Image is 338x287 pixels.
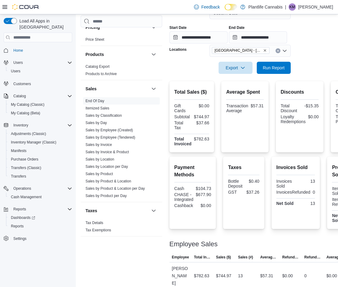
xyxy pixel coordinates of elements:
[85,164,128,169] a: Sales by Location per Day
[282,255,300,260] span: Refunds ($)
[298,3,333,11] p: [PERSON_NAME]
[251,103,264,108] div: $57.31
[174,186,192,191] div: Cash
[6,213,75,222] a: Dashboards
[212,47,269,54] span: Edmonton - South Common
[81,63,162,80] div: Products
[11,69,20,74] span: Users
[8,223,26,230] a: Reports
[85,128,133,132] a: Sales by Employee (Created)
[11,235,72,242] span: Settings
[276,190,310,195] div: InvoicesRefunded
[8,109,43,117] a: My Catalog (Beta)
[174,192,193,202] div: CHASE - Integrated
[13,48,23,53] span: Home
[11,47,25,54] a: Home
[85,164,128,169] span: Sales by Location per Day
[219,62,253,74] button: Export
[174,203,193,208] div: Cashback
[174,114,191,119] div: Subtotal
[13,60,23,65] span: Users
[8,67,23,75] a: Users
[289,3,296,11] div: Kati Michalec
[8,109,72,117] span: My Catalog (Beta)
[8,147,72,154] span: Manifests
[150,51,157,58] button: Products
[1,205,75,213] button: Reports
[85,193,127,198] span: Sales by Product per Day
[85,121,107,125] a: Sales by Day
[193,114,209,119] div: $744.97
[85,186,145,191] a: Sales by Product & Location per Day
[85,135,135,140] span: Sales by Employee (Tendered)
[11,92,28,100] button: Catalog
[85,228,111,233] span: Tax Exemptions
[8,193,72,201] span: Cash Management
[6,172,75,181] button: Transfers
[11,122,31,129] button: Inventory
[8,164,44,171] a: Transfers (Classic)
[8,147,29,154] a: Manifests
[304,255,322,260] span: Refunds (#)
[1,58,75,67] button: Users
[85,51,104,57] h3: Products
[8,101,72,108] span: My Catalog (Classic)
[1,46,75,55] button: Home
[85,135,135,140] a: Sales by Employee (Tendered)
[13,236,26,241] span: Settings
[85,72,117,76] a: Products to Archive
[226,103,248,113] div: Transaction Average
[196,192,211,197] div: $677.90
[289,3,295,11] span: KM
[85,157,114,161] a: Sales by Location
[85,64,109,69] a: Catalog Export
[6,100,75,109] button: My Catalog (Classic)
[172,255,189,260] span: Employee
[85,51,149,57] button: Products
[281,114,306,124] div: Loyalty Redemptions
[8,139,72,146] span: Inventory Manager (Classic)
[8,139,59,146] a: Inventory Manager (Classic)
[194,255,211,260] span: Total Invoiced
[11,206,72,213] span: Reports
[11,157,38,162] span: Purchase Orders
[85,113,122,118] span: Sales by Classification
[194,272,209,279] div: $782.63
[85,86,149,92] button: Sales
[281,103,299,113] div: Total Discount
[8,214,72,221] span: Dashboards
[201,4,220,10] span: Feedback
[276,179,295,188] div: Invoices Sold
[194,186,211,191] div: $104.73
[229,31,287,43] input: Press the down key to open a popover containing a calendar.
[1,234,75,243] button: Settings
[13,123,28,128] span: Inventory
[222,62,249,74] span: Export
[11,80,33,88] a: Customers
[6,193,75,201] button: Cash Management
[85,71,117,76] span: Products to Archive
[11,59,72,66] span: Users
[6,147,75,155] button: Manifests
[169,31,228,43] input: Press the down key to open a popover containing a calendar.
[85,179,131,184] span: Sales by Product & Location
[85,37,104,42] a: Price Sheet
[326,272,337,279] div: $0.00
[297,201,315,206] div: 13
[228,164,259,171] h2: Taxes
[4,43,72,259] nav: Complex example
[1,92,75,100] button: Catalog
[304,272,307,279] div: 0
[228,179,243,188] div: Bottle Deposit
[11,185,34,192] button: Operations
[85,221,103,225] a: Tax Details
[85,106,109,111] span: Itemized Sales
[297,179,315,184] div: 13
[13,94,26,99] span: Catalog
[8,130,72,137] span: Adjustments (Classic)
[8,214,38,221] a: Dashboards
[81,219,162,236] div: Taxes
